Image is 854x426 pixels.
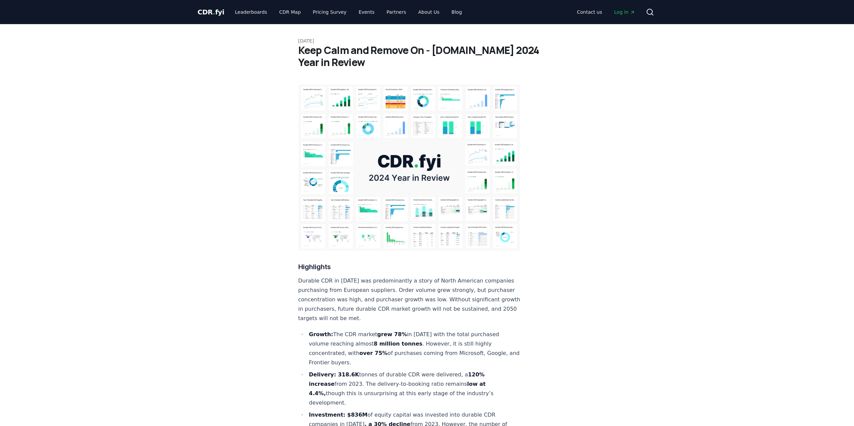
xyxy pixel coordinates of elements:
[298,44,556,68] h1: Keep Calm and Remove On - [DOMAIN_NAME] 2024 Year in Review
[298,84,520,251] img: blog post image
[230,6,272,18] a: Leaderboards
[307,330,520,367] li: The CDR market in [DATE] with the total purchased volume reaching almost . However, it is still h...
[309,331,333,338] strong: Growth:
[274,6,306,18] a: CDR Map
[377,331,407,338] strong: grew 78%
[309,371,359,378] strong: Delivery: 318.6K
[381,6,411,18] a: Partners
[609,6,640,18] a: Log in
[307,6,352,18] a: Pricing Survey
[230,6,467,18] nav: Main
[198,7,224,17] a: CDR.fyi
[298,38,556,44] p: [DATE]
[359,350,388,356] strong: over 75%
[353,6,380,18] a: Events
[571,6,640,18] nav: Main
[571,6,607,18] a: Contact us
[614,9,635,15] span: Log in
[309,412,368,418] strong: Investment: $836M
[298,261,520,272] h3: Highlights
[446,6,467,18] a: Blog
[213,8,215,16] span: .
[298,276,520,323] p: Durable CDR in [DATE] was predominantly a story of North American companies purchasing from Europ...
[307,370,520,408] li: tonnes of durable CDR were delivered, a from 2023​. The delivery-to-booking ratio remains though ...
[374,341,422,347] strong: 8 million tonnes
[198,8,224,16] span: CDR fyi
[413,6,445,18] a: About Us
